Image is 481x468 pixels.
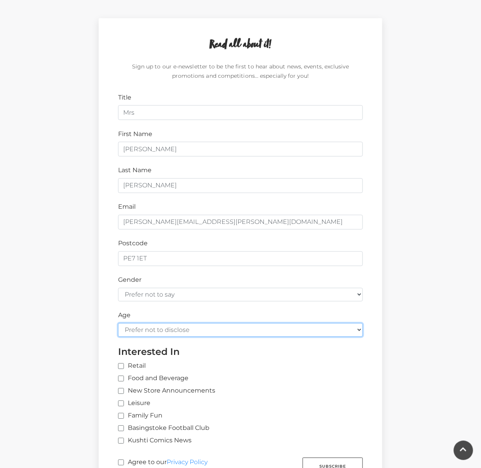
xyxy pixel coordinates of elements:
label: Retail [118,361,146,371]
label: Kushti Comics News [118,436,192,445]
h2: Read all about it! [118,38,363,52]
label: Gender [118,276,141,285]
label: Age [118,311,131,320]
label: New Store Announcements [118,386,215,396]
label: Title [118,93,131,102]
a: Privacy Policy [167,459,207,466]
label: Last Name [118,166,152,175]
label: Leisure [118,399,150,408]
label: Email [118,203,136,212]
p: Sign up to our e-newsletter to be the first to hear about news, events, exclusive promotions and ... [118,62,363,84]
label: First Name [118,129,152,139]
label: Basingstoke Football Club [118,424,209,433]
h4: Interested In [118,346,363,358]
label: Food and Beverage [118,374,188,383]
label: Postcode [118,239,148,248]
label: Family Fun [118,411,162,421]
